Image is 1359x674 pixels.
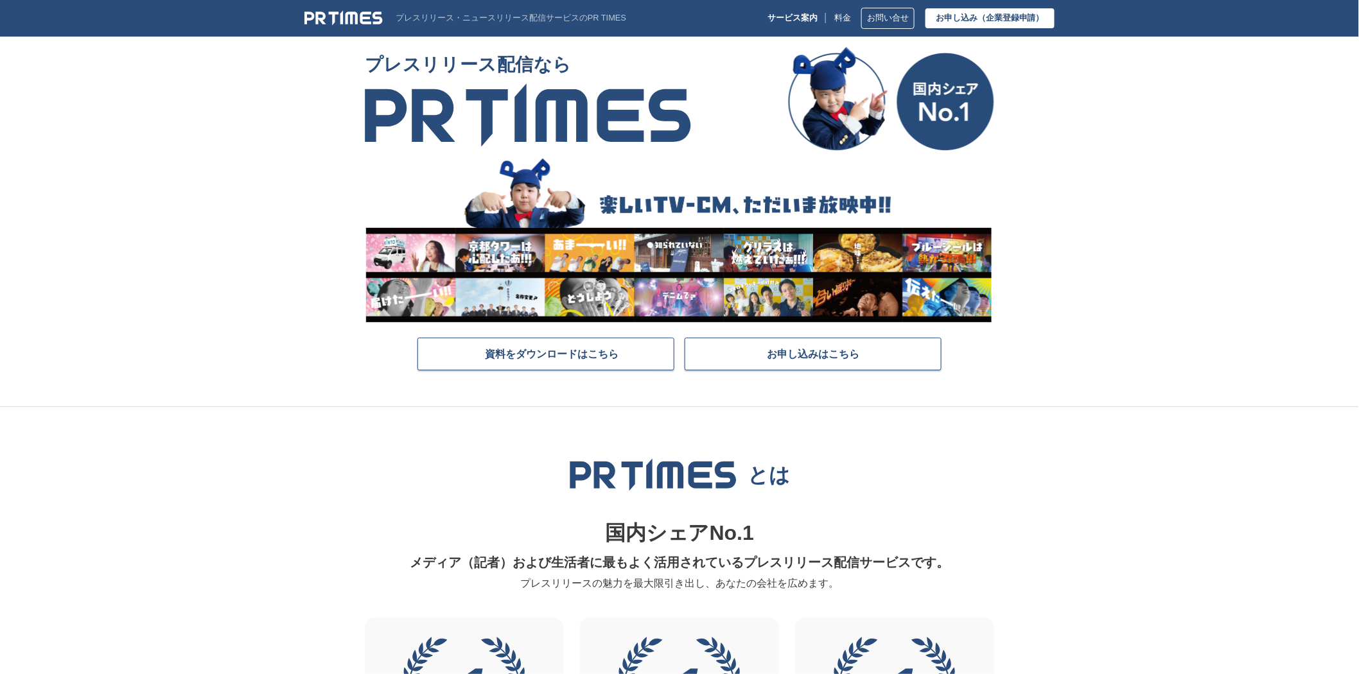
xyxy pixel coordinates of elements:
p: メディア（記者）および生活者に最もよく活用されているプレスリリース配信サービスです。 [373,549,986,575]
img: PR TIMES [304,10,383,26]
span: （企業登録申請） [978,13,1044,22]
p: サービス案内 [767,13,818,23]
p: 国内シェアNo.1 [373,517,986,549]
img: 国内シェア No.1 [788,47,994,151]
a: お問い合せ [861,8,915,29]
p: プレスリリースの魅力を最大限引き出し、あなたの会社を広めます。 [373,575,986,592]
img: PR TIMES [365,83,691,147]
span: 資料をダウンロードはこちら [485,347,618,360]
a: 資料をダウンロードはこちら [417,338,674,370]
p: プレスリリース・ニュースリリース配信サービスのPR TIMES [396,13,626,23]
img: 楽しいTV-CM、ただいま放映中!! [365,156,992,322]
a: お申し込みはこちら [685,338,942,370]
img: PR TIMES [569,458,737,491]
a: 料金 [834,13,851,23]
p: とは [748,462,790,487]
span: プレスリリース配信なら [365,47,691,83]
a: お申し込み（企業登録申請） [925,8,1055,28]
